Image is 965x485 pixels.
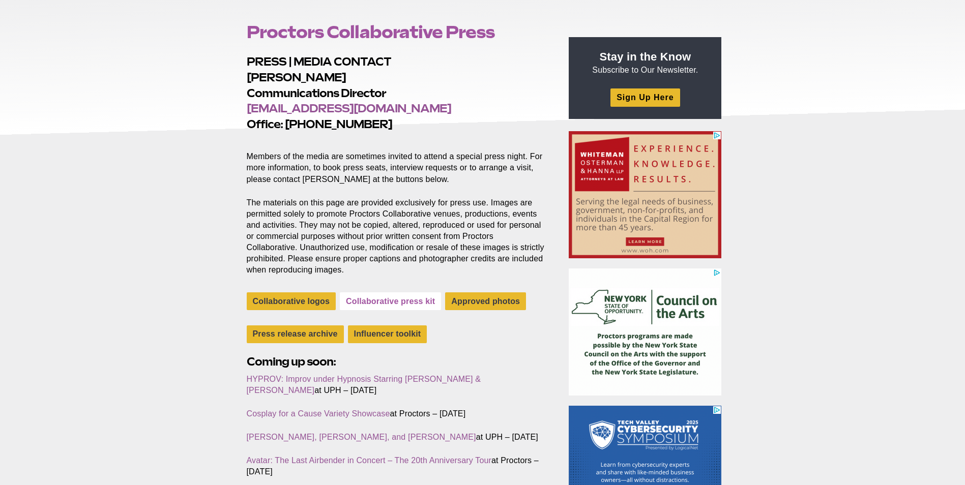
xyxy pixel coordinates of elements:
p: at Proctors – [DATE] [247,408,546,419]
a: Influencer toolkit [348,325,427,343]
a: Cosplay for a Cause Variety Showcase [247,409,390,418]
h1: Proctors Collaborative Press [247,22,546,42]
a: HYPROV: Improv under Hypnosis Starring [PERSON_NAME] & [PERSON_NAME] [247,375,481,395]
a: [EMAIL_ADDRESS][DOMAIN_NAME] [247,102,451,115]
p: Subscribe to Our Newsletter. [581,49,709,76]
p: at UPH – [DATE] [247,374,546,396]
a: Sign Up Here [610,88,680,106]
p: Members of the media are sometimes invited to attend a special press night. For more information,... [247,140,546,185]
p: at UPH – [DATE] [247,432,546,443]
iframe: Advertisement [569,131,721,258]
a: Avatar: The Last Airbender in Concert – The 20th Anniversary Tour [247,456,492,465]
a: [PERSON_NAME], [PERSON_NAME], and [PERSON_NAME] [247,433,476,441]
a: Collaborative press kit [340,292,441,310]
a: Press release archive [247,325,344,343]
p: at Proctors – [DATE] [247,455,546,477]
a: Approved photos [445,292,526,310]
strong: Stay in the Know [600,50,691,63]
p: The materials on this page are provided exclusively for press use. Images are permitted solely to... [247,197,546,276]
h2: Coming up soon: [247,354,546,370]
h2: PRESS | MEDIA CONTACT [PERSON_NAME] Communications Director Office: [PHONE_NUMBER] [247,54,546,132]
iframe: Advertisement [569,268,721,396]
a: Collaborative logos [247,292,336,310]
